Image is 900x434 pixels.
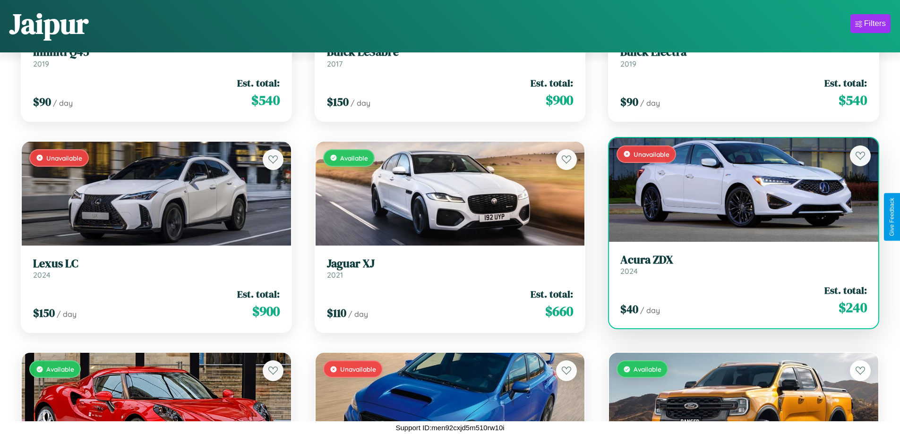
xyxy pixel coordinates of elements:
span: / day [640,98,660,108]
span: / day [348,309,368,319]
span: / day [640,306,660,315]
span: 2017 [327,59,343,68]
a: Jaguar XJ2021 [327,257,574,280]
button: Filters [850,14,891,33]
span: Est. total: [824,283,867,297]
span: $ 90 [33,94,51,110]
span: Available [340,154,368,162]
a: Buick Electra2019 [620,45,867,68]
h3: Buick LeSabre [327,45,574,59]
p: Support ID: men92cxjd5m510rw10i [395,421,504,434]
div: Give Feedback [889,198,895,236]
span: Est. total: [824,76,867,90]
span: $ 540 [251,91,280,110]
span: $ 150 [327,94,349,110]
span: $ 900 [546,91,573,110]
span: Est. total: [237,76,280,90]
a: Buick LeSabre2017 [327,45,574,68]
span: Unavailable [634,150,669,158]
span: Est. total: [237,287,280,301]
span: Est. total: [531,287,573,301]
span: Available [634,365,661,373]
span: Unavailable [46,154,82,162]
h3: Buick Electra [620,45,867,59]
span: 2019 [620,59,636,68]
span: Unavailable [340,365,376,373]
span: Est. total: [531,76,573,90]
span: $ 900 [252,302,280,321]
span: / day [57,309,77,319]
span: $ 90 [620,94,638,110]
div: Filters [864,19,886,28]
a: Infiniti Q452019 [33,45,280,68]
span: 2024 [33,270,51,280]
span: / day [53,98,73,108]
h3: Jaguar XJ [327,257,574,271]
h3: Lexus LC [33,257,280,271]
h3: Infiniti Q45 [33,45,280,59]
span: $ 110 [327,305,346,321]
span: $ 660 [545,302,573,321]
span: $ 240 [839,298,867,317]
span: / day [351,98,370,108]
span: $ 540 [839,91,867,110]
span: 2019 [33,59,49,68]
a: Acura ZDX2024 [620,253,867,276]
h1: Jaipur [9,4,88,43]
span: $ 40 [620,301,638,317]
span: 2021 [327,270,343,280]
span: Available [46,365,74,373]
h3: Acura ZDX [620,253,867,267]
span: $ 150 [33,305,55,321]
a: Lexus LC2024 [33,257,280,280]
span: 2024 [620,266,638,276]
